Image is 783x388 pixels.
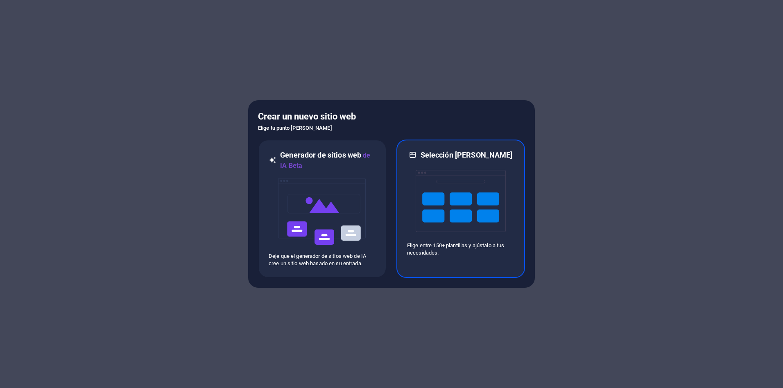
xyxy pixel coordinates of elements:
[269,253,376,267] p: Deje que el generador de sitios web de IA cree un sitio web basado en su entrada.
[407,242,514,257] p: Elige entre 150+ plantillas y ajústalo a tus necesidades.
[421,150,513,160] h6: Selección [PERSON_NAME]
[280,150,376,171] h6: Generador de sitios web
[258,123,525,133] h6: Elige tu punto [PERSON_NAME]
[396,140,525,278] div: Selección [PERSON_NAME]Elige entre 150+ plantillas y ajústalo a tus necesidades.
[280,151,370,169] span: de IA Beta
[258,110,525,123] h5: Crear un nuevo sitio web
[277,171,367,253] img: IA
[258,140,387,278] div: Generador de sitios webde IA BetaIADeje que el generador de sitios web de IA cree un sitio web ba...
